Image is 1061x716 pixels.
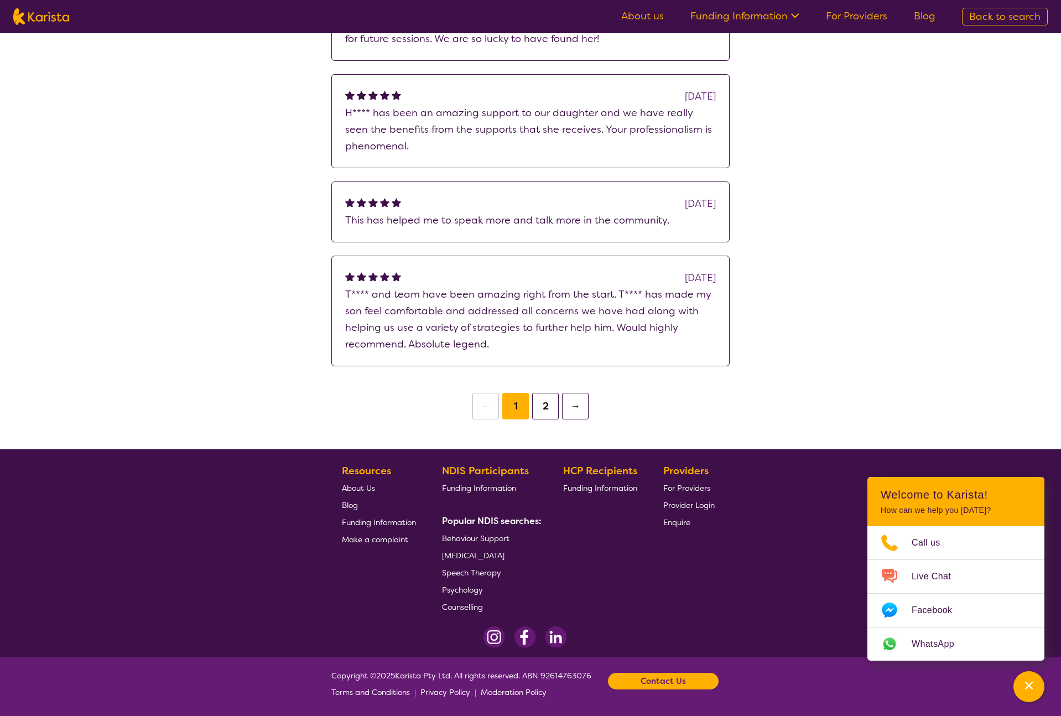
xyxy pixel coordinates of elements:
[357,90,366,100] img: fullstar
[345,272,355,281] img: fullstar
[345,198,355,207] img: fullstar
[13,8,69,25] img: Karista logo
[1013,671,1044,702] button: Channel Menu
[969,10,1041,23] span: Back to search
[867,526,1044,661] ul: Choose channel
[342,464,391,478] b: Resources
[442,483,516,493] span: Funding Information
[442,547,537,564] a: [MEDICAL_DATA]
[380,198,389,207] img: fullstar
[663,479,715,496] a: For Providers
[881,488,1031,501] h2: Welcome to Karista!
[663,483,710,493] span: For Providers
[563,464,637,478] b: HCP Recipients
[442,564,537,581] a: Speech Therapy
[392,198,401,207] img: fullstar
[442,464,529,478] b: NDIS Participants
[442,598,537,615] a: Counselling
[345,90,355,100] img: fullstar
[357,272,366,281] img: fullstar
[414,684,416,701] p: |
[663,500,715,510] span: Provider Login
[345,212,716,229] p: This has helped me to speak more and talk more in the community.
[420,687,470,697] span: Privacy Policy
[545,626,566,648] img: LinkedIn
[442,479,537,496] a: Funding Information
[685,269,716,286] div: [DATE]
[472,393,499,419] button: ←
[442,551,505,561] span: [MEDICAL_DATA]
[342,500,358,510] span: Blog
[368,198,378,207] img: fullstar
[912,636,968,652] span: WhatsApp
[881,506,1031,515] p: How can we help you [DATE]?
[345,105,716,154] p: H**** has been an amazing support to our daughter and we have really seen the benefits from the s...
[867,477,1044,661] div: Channel Menu
[442,530,537,547] a: Behaviour Support
[481,687,547,697] span: Moderation Policy
[442,533,509,543] span: Behaviour Support
[331,667,591,701] span: Copyright © 2025 Karista Pty Ltd. All rights reserved. ABN 92614763076
[690,9,799,23] a: Funding Information
[368,272,378,281] img: fullstar
[867,627,1044,661] a: Web link opens in a new tab.
[532,393,559,419] button: 2
[481,684,547,701] a: Moderation Policy
[342,531,416,548] a: Make a complaint
[826,9,887,23] a: For Providers
[342,496,416,513] a: Blog
[563,483,637,493] span: Funding Information
[641,673,686,689] b: Contact Us
[380,272,389,281] img: fullstar
[502,393,529,419] button: 1
[685,195,716,212] div: [DATE]
[442,585,483,595] span: Psychology
[342,483,375,493] span: About Us
[442,602,483,612] span: Counselling
[663,464,709,478] b: Providers
[342,517,416,527] span: Funding Information
[621,9,664,23] a: About us
[912,535,954,551] span: Call us
[514,626,536,648] img: Facebook
[442,568,501,578] span: Speech Therapy
[663,513,715,531] a: Enquire
[912,602,965,619] span: Facebook
[342,479,416,496] a: About Us
[331,687,410,697] span: Terms and Conditions
[442,515,542,527] b: Popular NDIS searches:
[663,496,715,513] a: Provider Login
[663,517,690,527] span: Enquire
[420,684,470,701] a: Privacy Policy
[392,90,401,100] img: fullstar
[562,393,589,419] button: →
[357,198,366,207] img: fullstar
[380,90,389,100] img: fullstar
[563,479,637,496] a: Funding Information
[345,286,716,352] p: T**** and team have been amazing right from the start. T**** has made my son feel comfortable and...
[962,8,1048,25] a: Back to search
[914,9,935,23] a: Blog
[331,684,410,701] a: Terms and Conditions
[685,88,716,105] div: [DATE]
[442,581,537,598] a: Psychology
[392,272,401,281] img: fullstar
[342,535,408,544] span: Make a complaint
[483,626,505,648] img: Instagram
[912,568,964,585] span: Live Chat
[368,90,378,100] img: fullstar
[342,513,416,531] a: Funding Information
[475,684,476,701] p: |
